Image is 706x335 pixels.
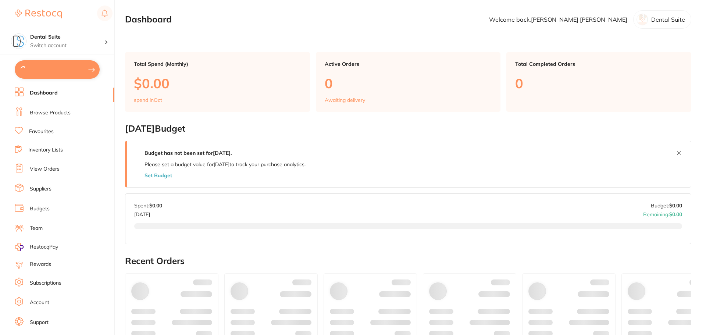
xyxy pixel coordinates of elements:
p: spend in Oct [134,97,162,103]
p: Spent: [134,203,162,209]
p: 0 [515,76,682,91]
span: RestocqPay [30,243,58,251]
a: Team [30,225,43,232]
p: Budget: [651,203,682,209]
img: Dental Suite [11,34,26,49]
p: Active Orders [325,61,492,67]
img: Restocq Logo [15,10,62,18]
p: Please set a budget value for [DATE] to track your purchase analytics. [145,161,306,167]
p: [DATE] [134,209,162,217]
p: Total Completed Orders [515,61,682,67]
a: Active Orders0Awaiting delivery [316,52,501,112]
h4: Dental Suite [30,33,104,41]
a: Support [30,319,49,326]
a: Total Completed Orders0 [506,52,691,112]
a: Dashboard [30,89,58,97]
a: Browse Products [30,109,71,117]
a: Rewards [30,261,51,268]
strong: $0.00 [669,202,682,209]
a: Inventory Lists [28,146,63,154]
p: Total Spend (Monthly) [134,61,301,67]
a: Restocq Logo [15,6,62,22]
a: Subscriptions [30,279,61,287]
h2: [DATE] Budget [125,124,691,134]
a: RestocqPay [15,243,58,251]
a: Account [30,299,49,306]
a: View Orders [30,165,60,173]
strong: $0.00 [149,202,162,209]
h2: Dashboard [125,14,172,25]
h2: Recent Orders [125,256,691,266]
button: Set Budget [145,172,172,178]
p: Welcome back, [PERSON_NAME] [PERSON_NAME] [489,16,627,23]
a: Total Spend (Monthly)$0.00spend inOct [125,52,310,112]
p: Switch account [30,42,104,49]
a: Suppliers [30,185,51,193]
p: Remaining: [643,209,682,217]
p: Dental Suite [651,16,685,23]
p: Awaiting delivery [325,97,365,103]
img: RestocqPay [15,243,24,251]
a: Favourites [29,128,54,135]
p: 0 [325,76,492,91]
strong: $0.00 [669,211,682,218]
strong: Budget has not been set for [DATE] . [145,150,232,156]
p: $0.00 [134,76,301,91]
a: Budgets [30,205,50,213]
